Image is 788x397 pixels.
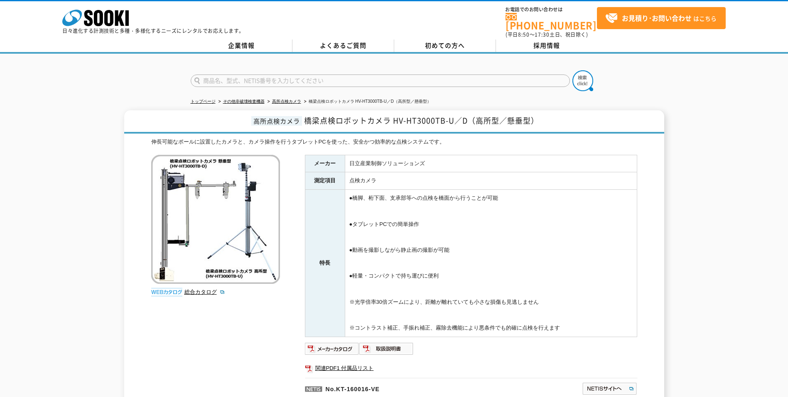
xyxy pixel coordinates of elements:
[582,382,637,395] img: NETISサイトへ
[191,99,216,104] a: トップページ
[292,40,394,52] a: よくあるご質問
[184,289,225,295] a: 総合カタログ
[506,13,597,30] a: [PHONE_NUMBER]
[305,347,359,354] a: メーカーカタログ
[305,363,637,374] a: 関連PDF1 付属品リスト
[151,138,637,146] div: 伸長可能なポールに設置したカメラと、カメラ操作を行うタブレットPCを使った、安全かつ効率的な点検システムです。
[506,7,597,12] span: お電話でのお問い合わせは
[535,31,550,38] span: 17:30
[272,99,301,104] a: 高所点検カメラ
[345,172,637,190] td: 点検カメラ
[151,288,182,296] img: webカタログ
[359,342,414,355] img: 取扱説明書
[345,190,637,337] td: ●橋脚、桁下面、支承部等への点検を橋面から行うことが可能 ●タブレットPCでの簡単操作 ●動画を撮影しながら静止画の撮影が可能 ●軽量・コンパクトで持ち運びに便利 ※光学倍率30倍ズームにより、...
[518,31,530,38] span: 8:50
[305,155,345,172] th: メーカー
[496,40,598,52] a: 採用情報
[605,12,717,25] span: はこちら
[305,342,359,355] img: メーカーカタログ
[359,347,414,354] a: 取扱説明書
[506,31,588,38] span: (平日 ～ 土日、祝日除く)
[394,40,496,52] a: 初めての方へ
[251,116,302,126] span: 高所点検カメラ
[597,7,726,29] a: お見積り･お問い合わせはこちら
[425,41,465,50] span: 初めての方へ
[191,40,292,52] a: 企業情報
[62,28,244,33] p: 日々進化する計測技術と多種・多様化するニーズにレンタルでお応えします。
[305,190,345,337] th: 特長
[345,155,637,172] td: 日立産業制御ソリューションズ
[622,13,692,23] strong: お見積り･お問い合わせ
[302,97,432,106] li: 橋梁点検ロボットカメラ HV-HT3000TB-U／D（高所型／懸垂型）
[223,99,265,104] a: その他非破壊検査機器
[572,70,593,91] img: btn_search.png
[304,115,539,126] span: 橋梁点検ロボットカメラ HV-HT3000TB-U／D（高所型／懸垂型）
[151,155,280,284] img: 橋梁点検ロボットカメラ HV-HT3000TB-U／D（高所型／懸垂型）
[305,172,345,190] th: 測定項目
[191,74,570,87] input: 商品名、型式、NETIS番号を入力してください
